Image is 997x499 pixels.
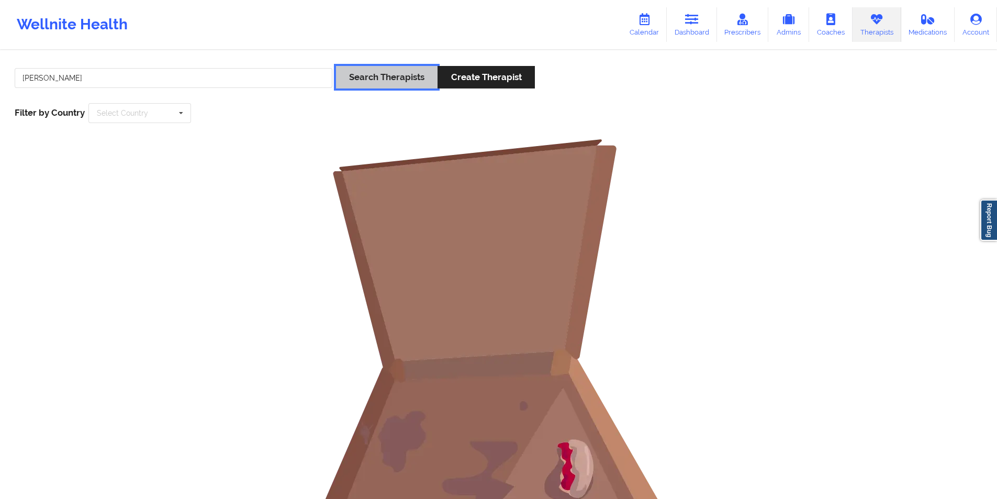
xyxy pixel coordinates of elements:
a: Coaches [809,7,853,42]
button: Create Therapist [438,66,534,88]
div: Select Country [97,109,148,117]
a: Dashboard [667,7,717,42]
span: Filter by Country [15,107,85,118]
a: Calendar [622,7,667,42]
a: Prescribers [717,7,769,42]
button: Search Therapists [336,66,438,88]
a: Medications [901,7,955,42]
a: Therapists [853,7,901,42]
a: Report Bug [980,199,997,241]
a: Admins [768,7,809,42]
input: Search Keywords [15,68,332,88]
a: Account [955,7,997,42]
